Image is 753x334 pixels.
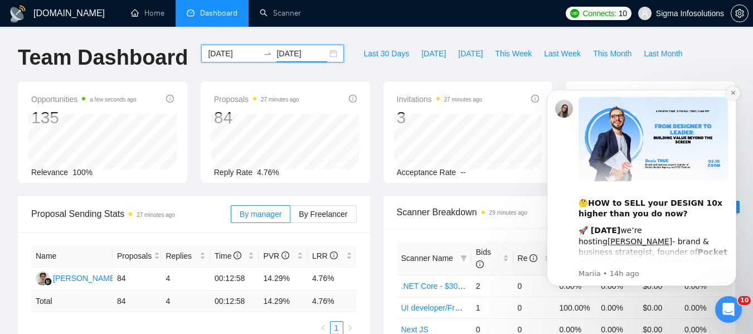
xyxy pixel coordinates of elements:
[161,291,210,312] td: 4
[680,297,722,318] td: 0.00%
[308,267,357,291] td: 4.76%
[72,168,93,177] span: 100%
[113,291,162,312] td: 84
[715,296,742,323] iframe: Intercom live chat
[299,210,347,219] span: By Freelancer
[200,8,237,18] span: Dashboard
[117,250,152,262] span: Proposals
[596,297,638,318] td: 0.00%
[36,273,117,282] a: RG[PERSON_NAME]
[644,47,682,60] span: Last Month
[263,49,272,58] span: to
[587,45,638,62] button: This Month
[738,296,751,305] span: 10
[476,248,491,269] span: Bids
[530,80,753,293] iframe: Intercom notifications message
[281,251,289,259] span: info-circle
[187,9,195,17] span: dashboard
[308,291,357,312] td: 4.76 %
[234,251,241,259] span: info-circle
[401,254,453,263] span: Scanner Name
[397,107,482,128] div: 3
[214,93,299,106] span: Proposals
[731,4,749,22] button: setting
[113,267,162,291] td: 84
[113,245,162,267] th: Proposals
[460,255,467,262] span: filter
[452,45,489,62] button: [DATE]
[257,168,279,177] span: 4.76%
[31,207,231,221] span: Proposal Sending Stats
[397,168,456,177] span: Acceptance Rate
[161,245,210,267] th: Replies
[518,254,538,263] span: Re
[401,303,479,312] a: UI developer/Frontend
[259,267,308,291] td: 14.29%
[421,47,446,60] span: [DATE]
[357,45,415,62] button: Last 30 Days
[513,275,555,297] td: 0
[444,96,482,103] time: 27 minutes ago
[731,9,749,18] a: setting
[312,251,338,260] span: LRR
[619,7,627,20] span: 10
[166,95,174,103] span: info-circle
[263,251,289,260] span: PVR
[18,45,188,71] h1: Team Dashboard
[276,47,327,60] input: End date
[31,93,137,106] span: Opportunities
[415,45,452,62] button: [DATE]
[472,275,513,297] td: 2
[215,251,241,260] span: Time
[208,47,259,60] input: Start date
[31,245,113,267] th: Name
[638,297,680,318] td: $0.00
[555,297,596,318] td: 100.00%
[137,212,174,218] time: 27 minutes ago
[240,210,281,219] span: By manager
[166,250,197,262] span: Replies
[263,49,272,58] span: swap-right
[261,96,299,103] time: 27 minutes ago
[31,107,137,128] div: 135
[363,47,409,60] span: Last 30 Days
[544,47,581,60] span: Last Week
[31,168,68,177] span: Relevance
[31,291,113,312] td: Total
[90,96,136,103] time: a few seconds ago
[476,260,484,268] span: info-circle
[210,267,259,291] td: 00:12:58
[259,291,308,312] td: 14.29 %
[349,95,357,103] span: info-circle
[330,251,338,259] span: info-circle
[161,267,210,291] td: 4
[489,210,527,216] time: 29 minutes ago
[9,5,27,23] img: logo
[397,205,722,219] span: Scanner Breakdown
[731,9,748,18] span: setting
[513,297,555,318] td: 0
[458,47,483,60] span: [DATE]
[44,278,52,285] img: gigradar-bm.png
[570,9,579,18] img: upwork-logo.png
[131,8,164,18] a: homeHome
[210,291,259,312] td: 00:12:58
[347,325,353,331] span: right
[582,7,616,20] span: Connects:
[53,272,117,284] div: [PERSON_NAME]
[331,322,343,334] a: 1
[401,282,571,291] a: .NET Core - $30 to $45 - Enterprise client - ROW
[472,297,513,318] td: 1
